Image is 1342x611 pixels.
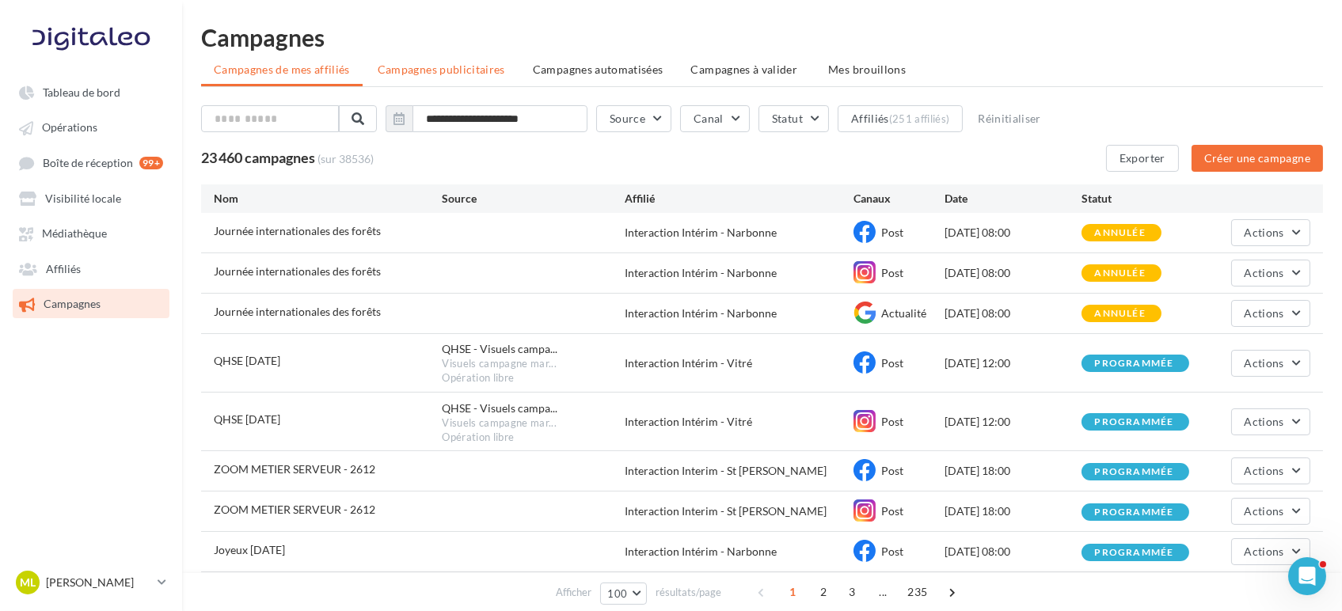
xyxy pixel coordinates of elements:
[901,579,933,605] span: 235
[625,503,853,519] div: Interaction Interim - St [PERSON_NAME]
[443,431,625,445] div: Opération libre
[1231,350,1310,377] button: Actions
[691,62,798,78] span: Campagnes à valider
[596,105,671,132] button: Source
[201,25,1323,49] h1: Campagnes
[214,462,375,476] span: ZOOM METIER SERVEUR - 2612
[625,544,853,560] div: Interaction Intérim - Narbonne
[881,226,903,239] span: Post
[1245,266,1284,279] span: Actions
[656,585,721,600] span: résultats/page
[1192,145,1323,172] button: Créer une campagne
[317,152,374,165] span: (sur 38536)
[625,191,853,207] div: Affilié
[214,264,381,278] span: Journée internationales des forêts
[10,78,173,106] a: Tableau de bord
[10,112,173,141] a: Opérations
[45,192,121,205] span: Visibilité locale
[214,305,381,318] span: Journée internationales des forêts
[1094,268,1145,279] div: annulée
[945,305,1082,321] div: [DATE] 08:00
[780,579,805,605] span: 1
[10,148,173,177] a: Boîte de réception 99+
[139,157,163,169] div: 99+
[1231,300,1310,327] button: Actions
[1231,260,1310,287] button: Actions
[1245,415,1284,428] span: Actions
[1231,408,1310,435] button: Actions
[945,355,1082,371] div: [DATE] 12:00
[43,156,133,169] span: Boîte de réception
[443,416,557,431] span: Visuels campagne mar...
[758,105,829,132] button: Statut
[881,545,903,558] span: Post
[214,412,280,426] span: QHSE JANVIER 2026
[214,224,381,237] span: Journée internationales des forêts
[201,149,315,166] span: 23 460 campagnes
[1094,309,1145,319] div: annulée
[556,585,591,600] span: Afficher
[10,289,173,317] a: Campagnes
[1245,464,1284,477] span: Actions
[1094,228,1145,238] div: annulée
[945,463,1082,479] div: [DATE] 18:00
[600,583,647,605] button: 100
[811,579,836,605] span: 2
[838,105,963,132] button: Affiliés(251 affiliés)
[625,355,853,371] div: Interaction Intérim - Vitré
[10,184,173,212] a: Visibilité locale
[443,191,625,207] div: Source
[44,298,101,311] span: Campagnes
[1245,226,1284,239] span: Actions
[945,265,1082,281] div: [DATE] 08:00
[46,262,81,275] span: Affiliés
[881,504,903,518] span: Post
[881,464,903,477] span: Post
[42,121,97,135] span: Opérations
[443,357,557,371] span: Visuels campagne mar...
[1231,498,1310,525] button: Actions
[46,575,151,590] p: [PERSON_NAME]
[971,109,1047,128] button: Réinitialiser
[1231,219,1310,246] button: Actions
[1288,557,1326,595] iframe: Intercom live chat
[443,341,558,357] span: QHSE - Visuels campa...
[20,575,36,590] span: ML
[607,587,627,600] span: 100
[625,265,853,281] div: Interaction Intérim - Narbonne
[625,225,853,241] div: Interaction Intérim - Narbonne
[42,227,107,241] span: Médiathèque
[214,503,375,516] span: ZOOM METIER SERVEUR - 2612
[881,415,903,428] span: Post
[853,191,945,207] div: Canaux
[881,306,926,320] span: Actualité
[214,354,280,367] span: QHSE JANVIER 2026
[625,305,853,321] div: Interaction Intérim - Narbonne
[378,63,505,76] span: Campagnes publicitaires
[828,63,906,76] span: Mes brouillons
[1106,145,1179,172] button: Exporter
[1094,507,1173,518] div: programmée
[1245,545,1284,558] span: Actions
[214,543,285,556] span: Joyeux noël
[625,463,853,479] div: Interaction Interim - St [PERSON_NAME]
[870,579,895,605] span: ...
[1094,359,1173,369] div: programmée
[1231,457,1310,484] button: Actions
[1231,538,1310,565] button: Actions
[625,414,853,430] div: Interaction Intérim - Vitré
[10,254,173,283] a: Affiliés
[889,112,950,125] div: (251 affiliés)
[1094,467,1173,477] div: programmée
[10,218,173,247] a: Médiathèque
[945,544,1082,560] div: [DATE] 08:00
[839,579,865,605] span: 3
[945,503,1082,519] div: [DATE] 18:00
[1245,306,1284,320] span: Actions
[1082,191,1218,207] div: Statut
[533,63,663,76] span: Campagnes automatisées
[443,371,625,385] div: Opération libre
[1094,548,1173,558] div: programmée
[945,191,1082,207] div: Date
[1094,417,1173,427] div: programmée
